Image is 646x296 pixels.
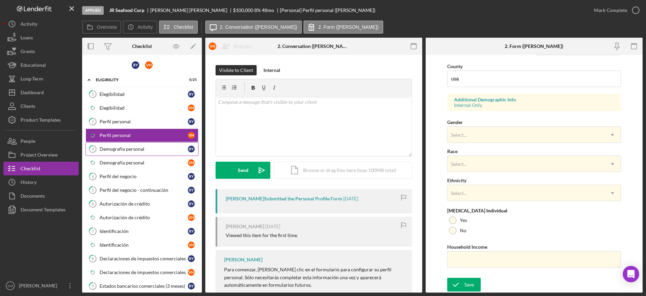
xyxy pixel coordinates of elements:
[594,3,627,17] div: Mark Complete
[3,134,79,148] button: People
[138,24,153,30] label: Activity
[226,196,342,201] div: [PERSON_NAME] Submitted the Personal Profile Form
[21,148,58,163] div: Project Overview
[21,31,33,46] div: Loans
[188,104,195,111] div: V H
[224,266,405,289] p: Para comenzar, [PERSON_NAME] clic en el formulario para configurar su perfil personal. Sólo neces...
[100,270,188,275] div: Declaraciones de impuestos comerciales
[21,175,37,191] div: History
[188,242,195,248] div: V H
[3,279,79,293] button: GM[PERSON_NAME]
[86,238,198,252] a: IdentificaciónVH
[260,65,284,75] button: Internal
[188,118,195,125] div: R Y
[86,101,198,115] a: ElegibilidadVH
[454,97,614,102] div: Additional Demographic Info
[3,99,79,113] button: Clients
[3,203,79,217] a: Document Templates
[159,21,198,34] button: Checklist
[21,134,35,150] div: People
[100,91,188,97] div: Elegibilidad
[3,113,79,127] button: Product Templates
[21,58,46,74] div: Educational
[188,187,195,194] div: R Y
[21,189,45,205] div: Documents
[97,24,117,30] label: Overview
[343,196,358,201] time: 2025-07-14 17:57
[92,188,94,192] tspan: 5
[262,8,274,13] div: 48 mo
[92,119,94,124] tspan: 2
[100,119,188,124] div: Perfil personal
[92,147,94,151] tspan: 3
[92,92,94,96] tspan: 1
[505,44,563,49] div: 2. Form ([PERSON_NAME])
[86,266,198,279] a: Declaraciones de impuestos comercialesVH
[123,21,157,34] button: Activity
[188,146,195,152] div: R Y
[3,148,79,162] a: Project Overview
[451,132,467,138] div: Select...
[100,242,188,248] div: Identificación
[205,21,302,34] button: 2. Conversation ([PERSON_NAME])
[220,24,297,30] label: 2. Conversation ([PERSON_NAME])
[265,224,280,229] time: 2025-07-14 17:56
[216,65,257,75] button: Visible to Client
[100,283,188,289] div: Estados bancarios comerciales (3 meses)
[188,173,195,180] div: R Y
[3,162,79,175] button: Checklist
[3,45,79,58] a: Grants
[100,146,188,152] div: Demografía personal
[3,86,79,99] button: Dashboard
[447,208,621,213] div: [MEDICAL_DATA] Individual
[86,211,198,224] a: Autorización de créditoVH
[100,256,188,261] div: Declaraciones de impuestos comerciales
[587,3,643,17] button: Mark Complete
[3,58,79,72] a: Educational
[145,61,153,69] div: V H
[188,228,195,235] div: R Y
[3,72,79,86] a: Long-Term
[92,256,94,261] tspan: 8
[447,278,481,292] button: Save
[188,91,195,98] div: R Y
[100,174,188,179] div: Perfil del negocio
[86,128,198,142] a: Perfil personalVH
[447,63,463,69] label: County
[188,255,195,262] div: R Y
[263,65,280,75] div: Internal
[96,78,180,82] div: ELIGIBILITY
[254,8,261,13] div: 8 %
[3,31,79,45] a: Loans
[277,44,350,49] div: 2. Conversation ([PERSON_NAME])
[226,224,264,229] div: [PERSON_NAME]
[188,283,195,289] div: R Y
[238,162,248,179] div: Send
[86,252,198,266] a: 8Declaraciones de impuestos comercialesRY
[100,215,188,220] div: Autorización de crédito
[86,197,198,211] a: 6Autorización de créditoRY
[86,87,198,101] a: 1ElegibilidadRY
[188,214,195,221] div: V H
[280,8,375,13] div: [Personal] Perfil personal ([PERSON_NAME])
[233,7,253,13] span: $100,000
[86,156,198,170] a: Demografía personalVH
[303,21,383,34] button: 2. Form ([PERSON_NAME])
[451,190,467,196] div: Select...
[3,175,79,189] button: History
[86,224,198,238] a: 7IdentificaciónRY
[188,159,195,166] div: V H
[188,269,195,276] div: V H
[3,17,79,31] button: Activity
[8,284,13,288] text: GM
[100,201,188,207] div: Autorización de crédito
[188,132,195,139] div: V H
[21,162,40,177] div: Checklist
[454,102,614,108] div: Internal Only
[21,203,65,218] div: Document Templates
[100,105,188,111] div: Elegibilidad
